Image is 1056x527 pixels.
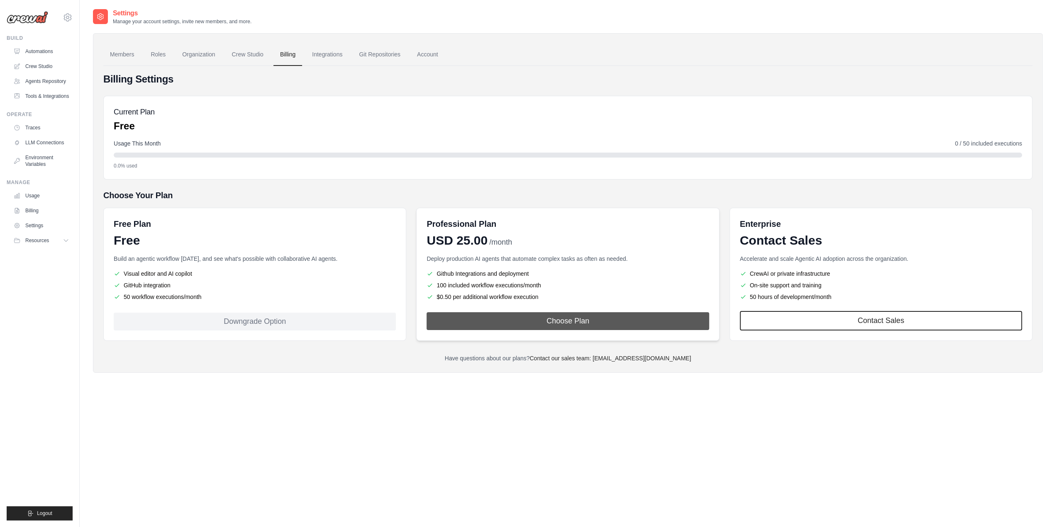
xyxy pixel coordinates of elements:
a: Environment Variables [10,151,73,171]
button: Resources [10,234,73,247]
h5: Choose Your Plan [103,189,1032,201]
span: /month [489,237,512,248]
h6: Enterprise [740,218,1022,230]
span: Resources [25,237,49,244]
li: GitHub integration [114,281,396,289]
div: Manage [7,179,73,186]
a: Contact Sales [740,311,1022,330]
li: $0.50 per additional workflow execution [427,293,709,301]
a: Crew Studio [10,60,73,73]
h5: Current Plan [114,106,155,118]
a: Organization [176,44,222,66]
span: Logout [37,510,52,517]
a: Contact our sales team: [EMAIL_ADDRESS][DOMAIN_NAME] [529,355,691,362]
p: Build an agentic workflow [DATE], and see what's possible with collaborative AI agents. [114,255,396,263]
span: 0.0% used [114,163,137,169]
h2: Settings [113,8,251,18]
a: Integrations [305,44,349,66]
h4: Billing Settings [103,73,1032,86]
div: Build [7,35,73,41]
a: Members [103,44,141,66]
li: On-site support and training [740,281,1022,289]
p: Have questions about our plans? [103,354,1032,362]
div: Downgrade Option [114,313,396,330]
a: Billing [273,44,302,66]
span: 0 / 50 included executions [955,139,1022,148]
a: Agents Repository [10,75,73,88]
li: Github Integrations and deployment [427,270,709,278]
button: Choose Plan [427,312,709,330]
a: Usage [10,189,73,202]
li: 50 workflow executions/month [114,293,396,301]
a: LLM Connections [10,136,73,149]
a: Traces [10,121,73,134]
a: Billing [10,204,73,217]
p: Manage your account settings, invite new members, and more. [113,18,251,25]
p: Accelerate and scale Agentic AI adoption across the organization. [740,255,1022,263]
span: USD 25.00 [427,233,488,248]
p: Deploy production AI agents that automate complex tasks as often as needed. [427,255,709,263]
div: Free [114,233,396,248]
a: Tools & Integrations [10,90,73,103]
button: Logout [7,506,73,520]
a: Account [410,44,445,66]
span: Usage This Month [114,139,161,148]
h6: Free Plan [114,218,151,230]
a: Settings [10,219,73,232]
a: Crew Studio [225,44,270,66]
li: Visual editor and AI copilot [114,270,396,278]
a: Automations [10,45,73,58]
div: Operate [7,111,73,118]
div: Contact Sales [740,233,1022,248]
p: Free [114,119,155,133]
h6: Professional Plan [427,218,496,230]
li: CrewAI or private infrastructure [740,270,1022,278]
img: Logo [7,11,48,24]
li: 50 hours of development/month [740,293,1022,301]
iframe: Chat Widget [1015,487,1056,527]
a: Git Repositories [352,44,407,66]
li: 100 included workflow executions/month [427,281,709,289]
a: Roles [144,44,172,66]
